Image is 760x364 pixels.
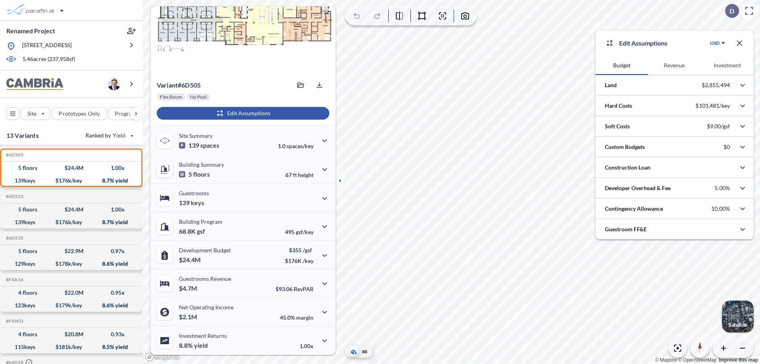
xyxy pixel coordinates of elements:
[179,227,205,235] p: 68.8K
[655,357,677,363] a: Mapbox
[179,332,227,339] p: Investment Returns
[179,247,231,253] p: Development Budget
[605,225,647,233] p: Guestroom FF&E
[275,286,313,292] p: $93.06
[193,170,210,178] span: floors
[296,314,313,321] span: margin
[4,318,23,324] h5: Click to copy the code
[179,275,231,282] p: Guestrooms Revenue
[702,82,730,89] p: $2,855,494
[595,56,648,75] button: Budget
[303,257,313,264] span: /key
[179,132,213,139] p: Site Summary
[197,227,205,235] span: gsf
[719,357,758,363] a: Improve this map
[710,40,720,46] div: USD
[4,152,23,158] h5: Click to copy the code
[179,341,208,349] p: 8.8%
[707,123,730,130] p: $9.00/gsf
[714,185,730,192] p: 5.00%
[285,257,313,264] p: $176K
[293,172,297,178] span: ft
[287,143,313,149] span: spaces/key
[619,38,667,48] p: Edit Assumptions
[157,107,329,120] button: Edit Assumptions
[179,190,209,196] p: Guestrooms
[298,172,313,178] span: height
[113,131,126,139] span: Yield
[349,347,358,356] button: Aerial View
[23,55,75,64] p: 5.46 acres ( 237,958 sf)
[22,41,72,51] p: [STREET_ADDRESS]
[678,357,716,363] a: OpenStreetMap
[27,110,36,118] p: Site
[285,229,313,235] p: 495
[179,161,224,168] p: Building Summary
[4,194,23,199] h5: Click to copy the code
[728,322,747,328] p: Satellite
[605,143,645,151] p: Custom Budgets
[179,304,234,311] p: Net Operating Income
[285,247,313,253] p: $355
[6,131,39,140] p: 13 Variants
[79,129,139,142] button: Ranked by Yield
[605,122,630,130] p: Soft Costs
[190,94,207,100] p: No Pool
[605,102,632,110] p: Hard Costs
[179,313,198,321] p: $2.1M
[648,56,701,75] button: Revenue
[4,235,23,241] h5: Click to copy the code
[52,107,106,120] button: Prototypes Only
[605,205,663,213] p: Contingency Allowance
[294,286,313,292] span: RevPAR
[300,343,313,349] p: 1.00x
[200,141,219,149] span: spaces
[701,56,754,75] button: Investment
[145,353,180,362] a: Mapbox homepage
[711,205,730,212] p: 10.00%
[280,314,313,321] p: 45.0%
[724,143,730,151] p: $0
[59,110,100,118] p: Prototypes Only
[157,81,201,89] p: # 6d505
[179,170,210,178] p: 5
[179,256,202,264] p: $24.4M
[21,107,50,120] button: Site
[179,284,198,292] p: $4.7M
[108,78,120,90] img: user logo
[278,143,313,149] p: 1.0
[722,301,754,332] img: Switcher Image
[6,78,63,90] img: BrandImage
[303,247,312,253] span: /gsf
[179,199,204,207] p: 139
[179,218,222,225] p: Building Program
[6,27,55,35] p: Renamed Project
[605,184,671,192] p: Developer Overhead & Fee
[194,341,208,349] span: yield
[179,141,219,149] p: 139
[191,199,204,207] span: keys
[115,110,137,118] p: Program
[4,277,23,282] h5: Click to copy the code
[160,94,182,100] p: Flex Room
[360,347,369,356] button: Site Plan
[157,81,178,89] span: Variant
[296,229,313,235] span: gsf/key
[722,301,754,332] button: Switcher ImageSatellite
[730,8,734,15] p: D
[605,164,650,172] p: Construction Loan
[108,107,151,120] button: Program
[285,172,313,178] p: 67
[695,102,730,109] p: $101,481/key
[605,81,617,89] p: Land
